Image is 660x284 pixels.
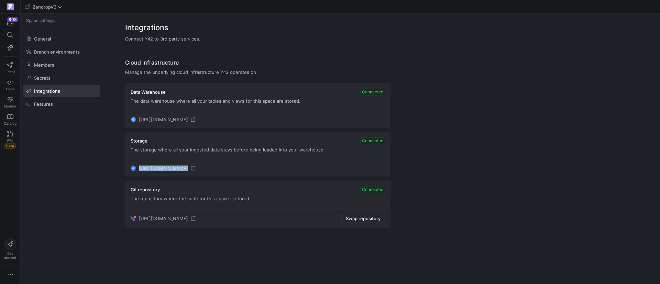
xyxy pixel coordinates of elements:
[3,1,18,13] a: https://storage.googleapis.com/y42-prod-data-exchange/images/qZXOSqkTtPuVcXVzF40oUlM07HVTwZXfPK0U...
[7,138,13,143] span: PRs
[6,87,14,91] span: Code
[34,101,53,107] span: Features
[33,4,56,10] span: ZendropV3
[3,94,18,111] a: Monitor
[23,2,64,11] button: ZendropV3
[23,72,100,84] a: Secrets
[131,196,385,201] p: The repository where the code for this space is stored.
[23,98,100,110] a: Features
[34,62,54,68] span: Members
[23,59,100,71] a: Members
[34,75,51,81] span: Secrets
[360,137,385,144] span: Connected
[7,17,18,22] div: 808
[131,89,166,95] h3: Data Warehouse
[34,88,60,94] span: Integrations
[131,147,385,152] p: The storage where all your ingested data stays before being loaded into your warehouse.
[341,214,385,223] button: Swap repository
[4,251,16,260] span: Get started
[34,36,51,42] span: General
[3,128,18,151] a: PRsBeta
[139,166,188,171] span: [URL][DOMAIN_NAME]
[131,98,385,104] p: The data warehouse where all your tables and views for this space are stored.
[4,104,16,108] span: Monitor
[125,36,390,42] div: Connect Y42 to 3rd party services.
[125,58,390,67] h2: Cloud Infrastructure
[3,16,18,29] button: 808
[125,69,390,75] div: Manage the underlying cloud infrastructure Y42 operates on
[23,33,100,45] a: General
[125,22,390,33] h2: Integrations
[360,89,385,95] span: Connected
[3,59,18,77] a: Editor
[3,236,18,262] button: Getstarted
[4,121,16,125] span: Catalog
[360,186,385,193] span: Connected
[34,49,80,55] span: Branch environments
[131,187,160,192] h3: Git repository
[23,46,100,58] a: Branch environments
[7,3,14,10] img: https://storage.googleapis.com/y42-prod-data-exchange/images/qZXOSqkTtPuVcXVzF40oUlM07HVTwZXfPK0U...
[139,117,188,122] span: [URL][DOMAIN_NAME]
[4,143,16,149] span: Beta
[139,216,188,221] span: [URL][DOMAIN_NAME]
[3,111,18,128] a: Catalog
[346,216,381,221] span: Swap repository
[26,18,55,23] span: Space settings
[23,85,100,97] a: Integrations
[3,77,18,94] a: Code
[5,70,15,74] span: Editor
[131,138,147,144] h3: Storage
